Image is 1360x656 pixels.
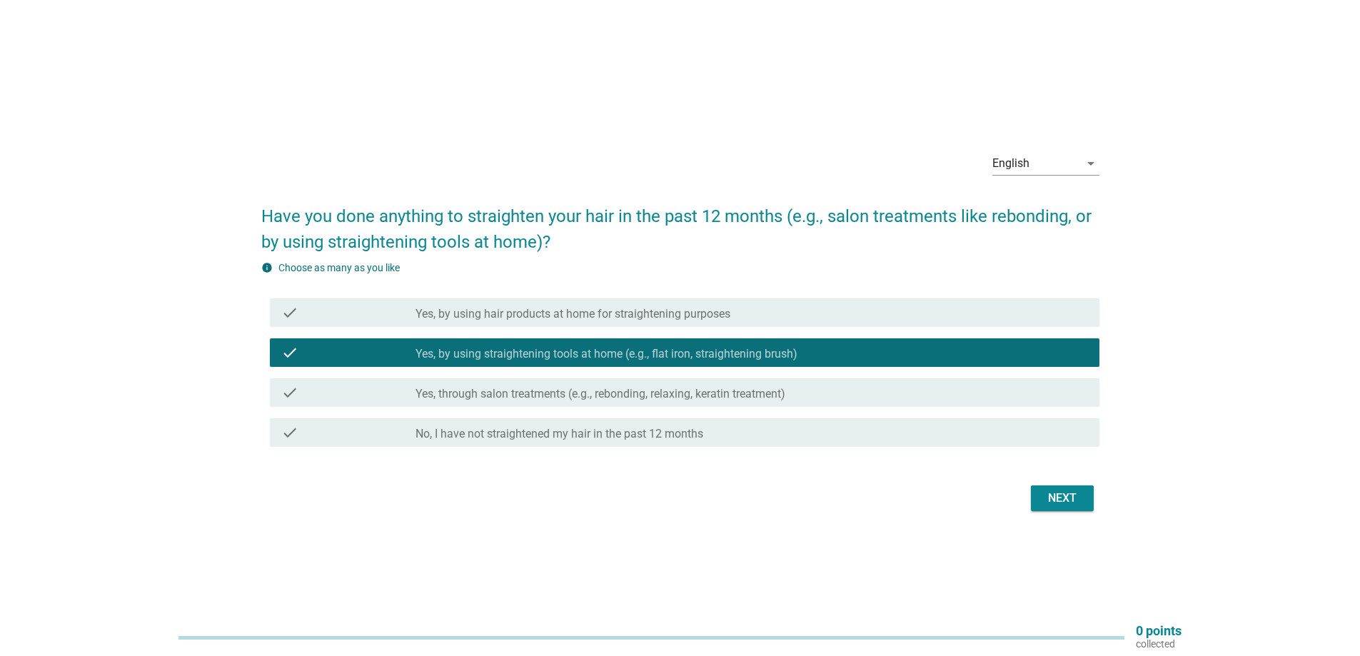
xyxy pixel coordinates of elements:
div: Next [1042,490,1082,507]
label: Yes, through salon treatments (e.g., rebonding, relaxing, keratin treatment) [415,387,785,401]
i: check [281,424,298,441]
h2: Have you done anything to straighten your hair in the past 12 months (e.g., salon treatments like... [261,189,1099,255]
p: 0 points [1136,625,1182,637]
i: check [281,384,298,401]
i: check [281,304,298,321]
label: Choose as many as you like [278,262,400,273]
p: collected [1136,637,1182,650]
i: check [281,344,298,361]
i: info [261,262,273,273]
div: English [992,157,1029,170]
label: No, I have not straightened my hair in the past 12 months [415,427,703,441]
button: Next [1031,485,1094,511]
label: Yes, by using hair products at home for straightening purposes [415,307,730,321]
i: arrow_drop_down [1082,155,1099,172]
label: Yes, by using straightening tools at home (e.g., flat iron, straightening brush) [415,347,797,361]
